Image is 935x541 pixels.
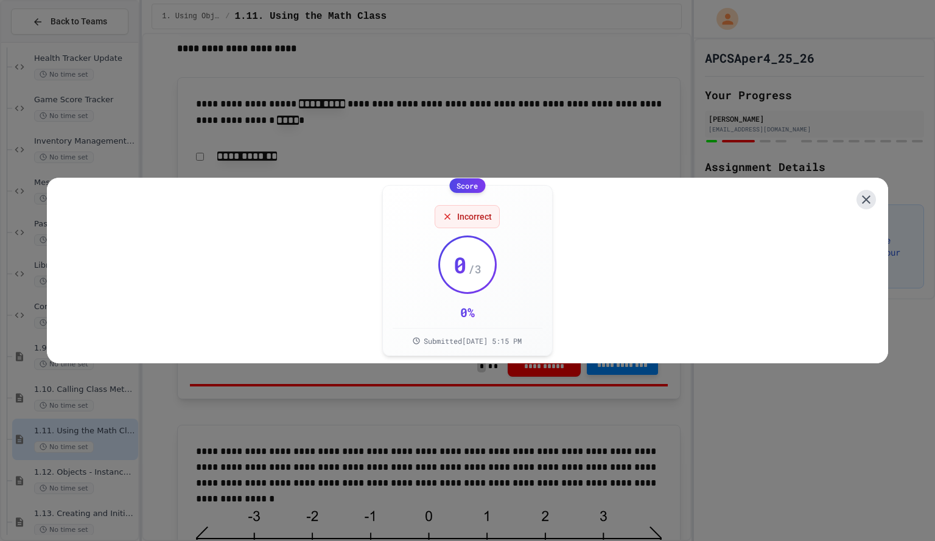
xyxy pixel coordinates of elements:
div: 0 % [460,304,475,321]
span: 0 [453,253,467,277]
span: / 3 [468,260,482,277]
span: Submitted [DATE] 5:15 PM [424,336,522,346]
div: Score [449,178,485,193]
span: Incorrect [457,211,492,223]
